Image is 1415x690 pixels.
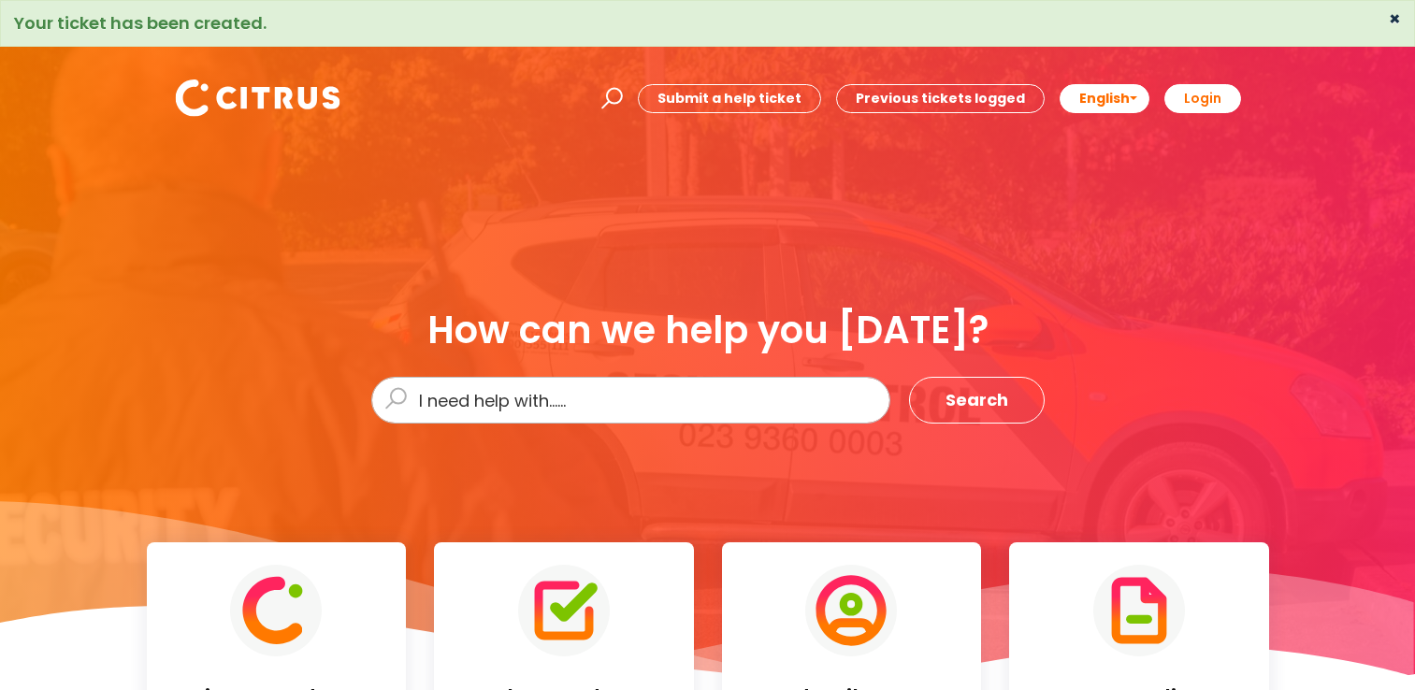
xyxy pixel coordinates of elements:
[909,377,1045,424] button: Search
[946,385,1008,415] span: Search
[1184,89,1221,108] b: Login
[1164,84,1241,113] a: Login
[1079,89,1130,108] span: English
[836,84,1045,113] a: Previous tickets logged
[1389,10,1401,27] button: ×
[371,309,1045,351] div: How can we help you [DATE]?
[371,377,890,424] input: I need help with......
[638,84,821,113] a: Submit a help ticket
